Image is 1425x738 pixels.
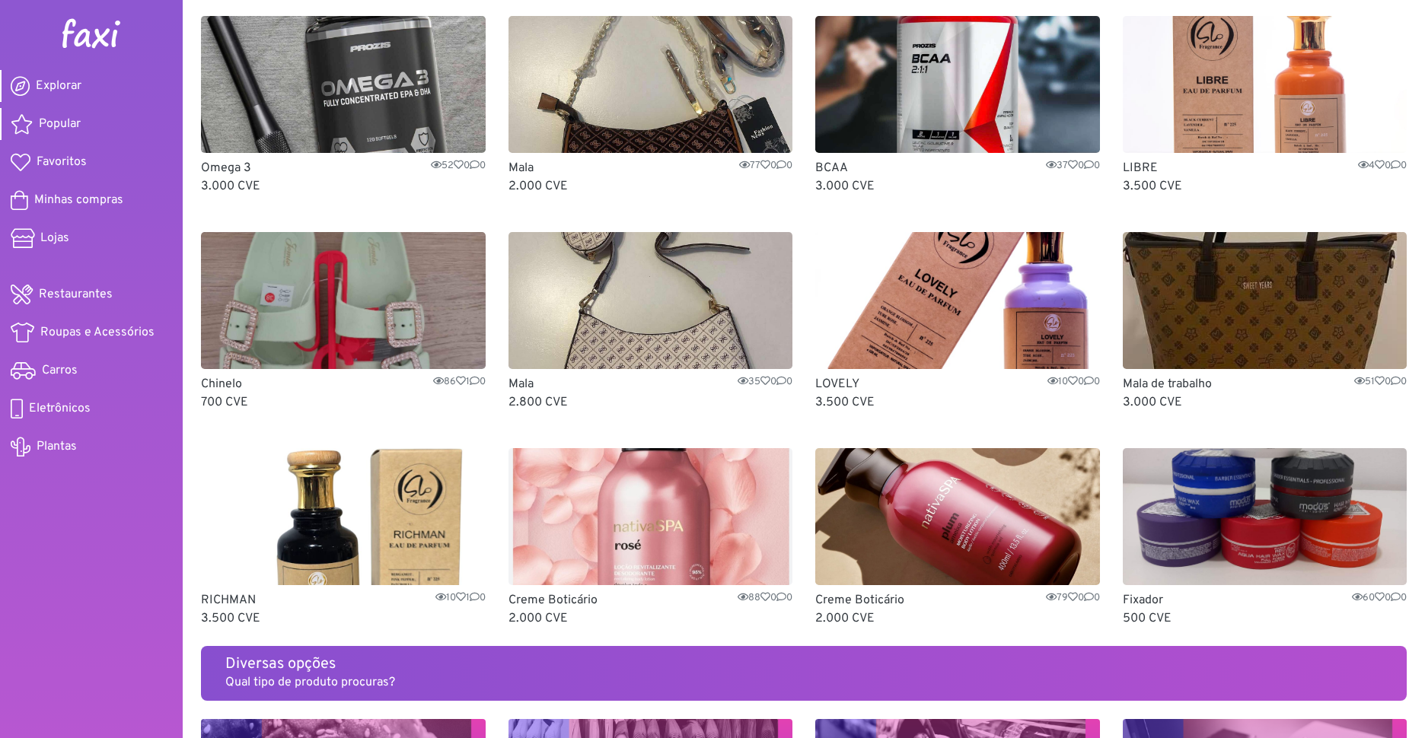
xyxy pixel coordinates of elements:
a: Mala Mala3500 2.800 CVE [508,232,793,412]
a: Omega 3 Omega 35200 3.000 CVE [201,16,486,196]
p: Mala [508,159,793,177]
p: LOVELY [815,375,1100,393]
a: Mala Mala7700 2.000 CVE [508,16,793,196]
p: 3.000 CVE [815,177,1100,196]
p: Fixador [1123,591,1407,609]
a: Fixador Fixador6000 500 CVE [1123,448,1407,628]
p: 2.800 CVE [508,393,793,412]
img: Mala [508,232,793,369]
p: LIBRE [1123,159,1407,177]
span: Popular [39,115,81,133]
img: Chinelo [201,232,486,369]
p: Mala [508,375,793,393]
img: LOVELY [815,232,1100,369]
span: Restaurantes [39,285,113,304]
p: Mala de trabalho [1123,375,1407,393]
img: Mala [508,16,793,153]
p: Qual tipo de produto procuras? [225,673,1382,692]
span: 10 0 0 [1047,375,1100,390]
img: Fixador [1123,448,1407,585]
span: Roupas e Acessórios [40,323,155,342]
span: 77 0 0 [739,159,792,173]
img: RICHMAN [201,448,486,585]
a: Mala de trabalho Mala de trabalho5100 3.000 CVE [1123,232,1407,412]
span: 4 0 0 [1358,159,1407,173]
span: 35 0 0 [738,375,792,390]
span: 88 0 0 [738,591,792,606]
span: Lojas [40,229,69,247]
img: Mala de trabalho [1123,232,1407,369]
p: BCAA [815,159,1100,177]
span: Minhas compras [34,191,123,209]
p: 700 CVE [201,393,486,412]
a: Creme Boticário Creme Boticário7900 2.000 CVE [815,448,1100,628]
p: 3.000 CVE [201,177,486,196]
p: 3.500 CVE [201,609,486,628]
span: 52 0 0 [431,159,486,173]
p: 2.000 CVE [815,609,1100,628]
img: LIBRE [1123,16,1407,153]
a: BCAA BCAA3700 3.000 CVE [815,16,1100,196]
img: Creme Boticário [815,448,1100,585]
span: 37 0 0 [1046,159,1100,173]
p: 3.500 CVE [815,393,1100,412]
p: 3.500 CVE [1123,177,1407,196]
img: Creme Boticário [508,448,793,585]
a: RICHMAN RICHMAN1010 3.500 CVE [201,448,486,628]
span: 10 1 0 [435,591,486,606]
span: Carros [42,361,78,380]
p: 500 CVE [1123,609,1407,628]
span: Favoritos [37,153,87,171]
a: Creme Boticário Creme Boticário8800 2.000 CVE [508,448,793,628]
span: 79 0 0 [1046,591,1100,606]
p: Creme Boticário [815,591,1100,609]
p: Creme Boticário [508,591,793,609]
h5: Diversas opções [225,655,1382,673]
p: 2.000 CVE [508,177,793,196]
p: RICHMAN [201,591,486,609]
a: Chinelo Chinelo8610 700 CVE [201,232,486,412]
a: LIBRE LIBRE400 3.500 CVE [1123,16,1407,196]
span: Eletrônicos [29,399,91,418]
p: Omega 3 [201,159,486,177]
p: Chinelo [201,375,486,393]
span: Plantas [37,437,77,456]
p: 3.000 CVE [1123,393,1407,412]
span: Explorar [36,77,81,95]
img: BCAA [815,16,1100,153]
span: 86 1 0 [433,375,486,390]
p: 2.000 CVE [508,609,793,628]
img: Omega 3 [201,16,486,153]
a: LOVELY LOVELY1000 3.500 CVE [815,232,1100,412]
span: 51 0 0 [1354,375,1407,390]
span: 60 0 0 [1352,591,1407,606]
